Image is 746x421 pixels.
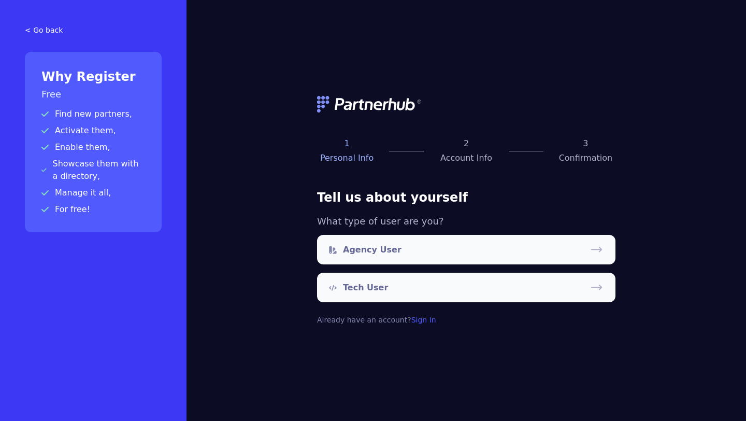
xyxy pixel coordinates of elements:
[41,124,145,137] p: Activate them,
[41,187,145,199] p: Manage it all,
[317,137,377,150] p: 1
[317,235,615,264] a: Agency User
[556,137,615,150] p: 3
[41,203,145,216] p: For free!
[343,282,388,294] p: Tech User
[41,87,145,102] h3: Free
[436,152,496,164] p: Account Info
[25,25,162,35] a: < Go back
[411,316,436,324] a: Sign In
[41,68,145,85] h2: Why Register
[556,152,615,164] p: Confirmation
[317,214,615,229] h5: What type of user are you?
[317,152,377,164] p: Personal Info
[317,315,615,325] p: Already have an account?
[436,137,496,150] p: 2
[41,141,145,153] p: Enable them,
[41,158,145,183] p: Showcase them with a directory,
[317,273,615,302] a: Tech User
[317,189,615,206] h3: Tell us about yourself
[343,244,401,256] p: Agency User
[317,96,423,113] img: logo
[41,108,145,120] p: Find new partners,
